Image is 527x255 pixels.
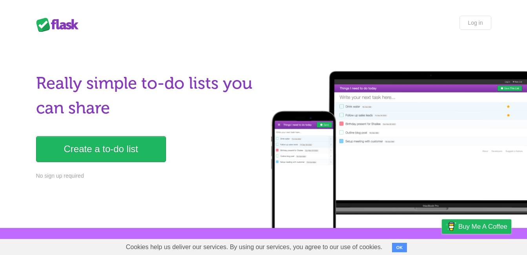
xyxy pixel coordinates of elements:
img: Buy me a coffee [446,220,456,233]
a: Log in [460,16,491,30]
div: Flask Lists [36,18,83,32]
a: Create a to-do list [36,136,166,162]
p: No sign up required [36,172,259,180]
button: OK [392,243,407,252]
span: Buy me a coffee [458,220,507,233]
h1: Really simple to-do lists you can share [36,71,259,120]
a: Buy me a coffee [442,219,511,234]
span: Cookies help us deliver our services. By using our services, you agree to our use of cookies. [118,239,390,255]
